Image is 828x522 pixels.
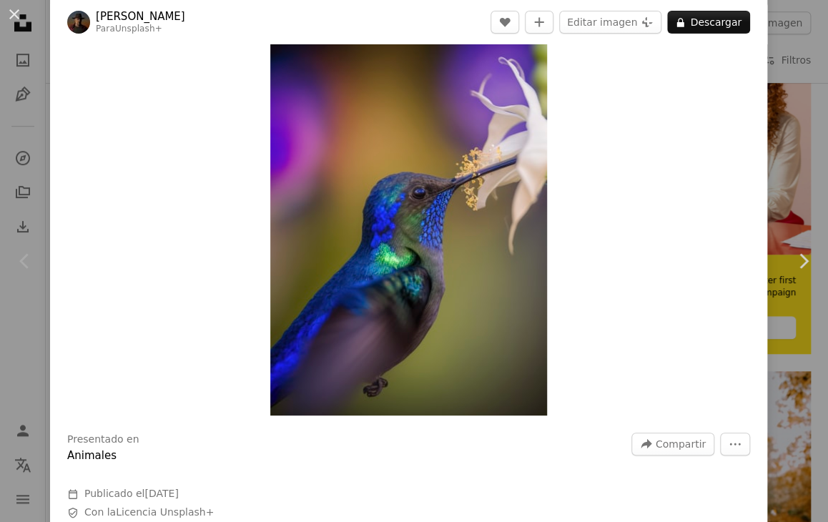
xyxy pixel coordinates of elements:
[115,24,162,34] a: Unsplash+
[559,11,661,34] button: Editar imagen
[84,488,179,499] span: Publicado el
[67,11,90,34] img: Ve al perfil de Allec Gomes
[491,11,519,34] button: Me gusta
[631,433,714,455] button: Compartir esta imagen
[667,11,750,34] button: Descargar
[525,11,553,34] button: Añade a la colección
[720,433,750,455] button: Más acciones
[67,449,117,462] a: Animales
[116,506,214,518] a: Licencia Unsplash+
[96,9,185,24] a: [PERSON_NAME]
[778,192,828,330] a: Siguiente
[67,433,139,447] h3: Presentado en
[656,433,706,455] span: Compartir
[96,24,185,35] div: Para
[84,506,214,520] span: Con la
[144,488,178,499] time: 18 de enero de 2023, 6:59:13 GMT-5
